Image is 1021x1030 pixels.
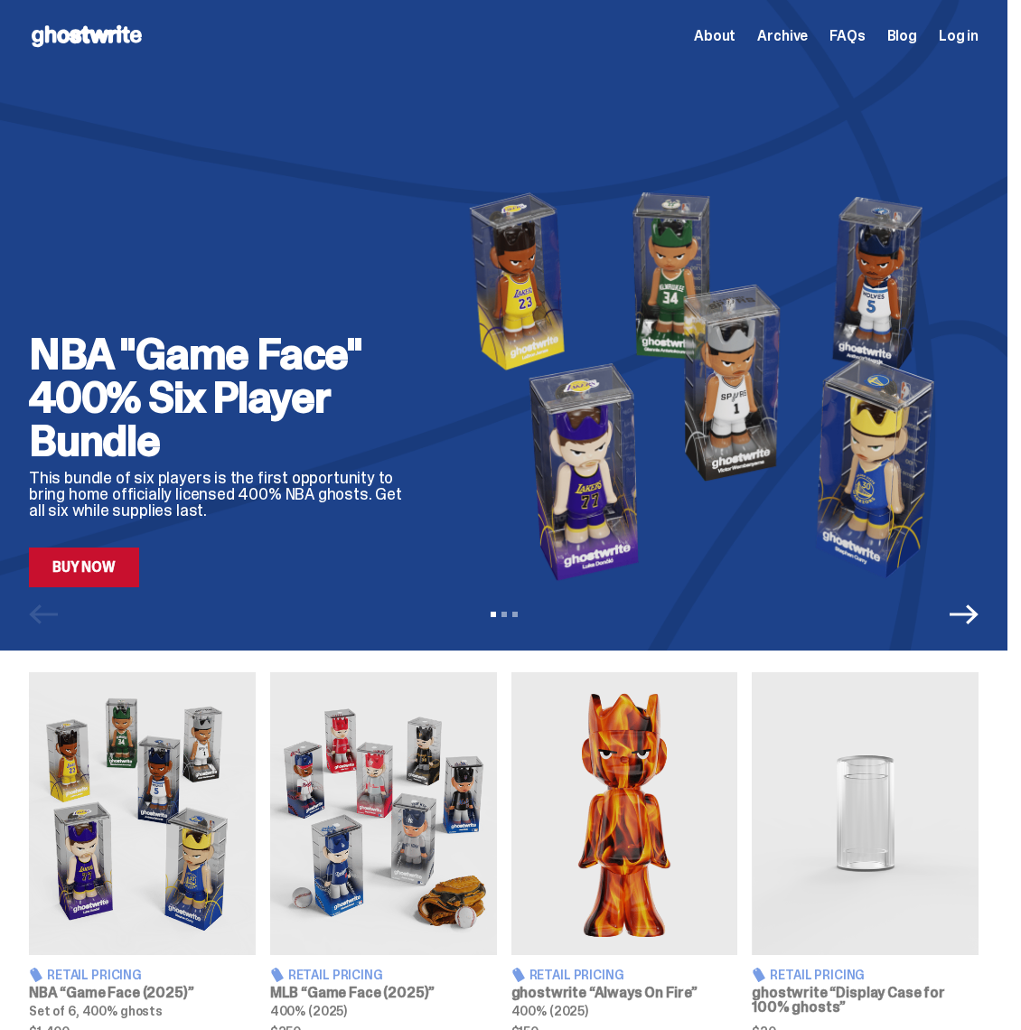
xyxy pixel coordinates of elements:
span: 400% (2025) [511,1003,588,1019]
span: Retail Pricing [770,969,865,981]
img: Display Case for 100% ghosts [752,672,979,955]
button: Next [950,600,979,629]
button: View slide 3 [512,612,518,617]
img: NBA "Game Face" 400% Six Player Bundle [442,184,979,587]
img: Game Face (2025) [270,672,497,955]
img: Always On Fire [511,672,738,955]
button: View slide 1 [491,612,496,617]
a: FAQs [829,29,865,43]
h3: ghostwrite “Always On Fire” [511,986,738,1000]
a: Archive [757,29,808,43]
h2: NBA "Game Face" 400% Six Player Bundle [29,332,413,463]
span: Retail Pricing [529,969,624,981]
button: View slide 2 [501,612,507,617]
span: 400% (2025) [270,1003,347,1019]
h3: MLB “Game Face (2025)” [270,986,497,1000]
img: Game Face (2025) [29,672,256,955]
span: Set of 6, 400% ghosts [29,1003,163,1019]
a: About [694,29,735,43]
a: Buy Now [29,548,139,587]
h3: NBA “Game Face (2025)” [29,986,256,1000]
a: Blog [887,29,917,43]
p: This bundle of six players is the first opportunity to bring home officially licensed 400% NBA gh... [29,470,413,519]
h3: ghostwrite “Display Case for 100% ghosts” [752,986,979,1015]
a: Log in [939,29,979,43]
span: Retail Pricing [47,969,142,981]
span: Retail Pricing [288,969,383,981]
